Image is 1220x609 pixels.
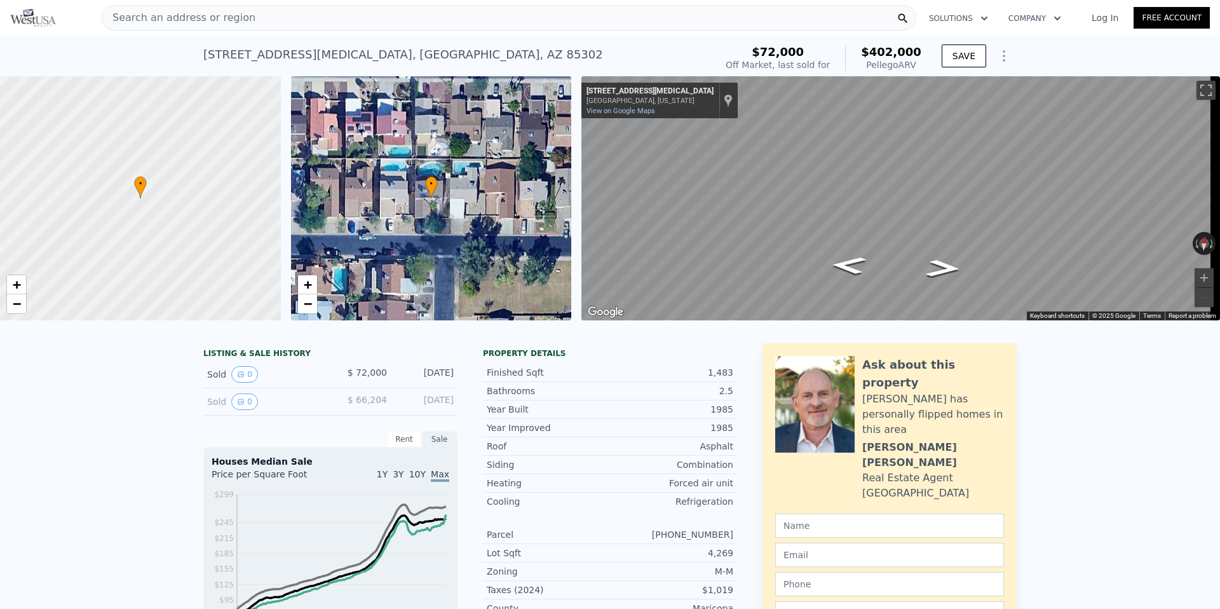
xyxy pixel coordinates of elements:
div: [PERSON_NAME] has personally flipped homes in this area [862,392,1004,437]
div: Property details [483,348,737,359]
img: Pellego [10,9,56,27]
input: Name [775,514,1004,538]
input: Phone [775,572,1004,596]
button: Keyboard shortcuts [1030,311,1085,320]
span: $402,000 [861,45,921,58]
a: Zoom out [7,294,26,313]
div: Lot Sqft [487,547,610,559]
div: [PHONE_NUMBER] [610,528,733,541]
div: Roof [487,440,610,453]
span: © 2025 Google [1092,312,1135,319]
path: Go East, W Cinnabar Ave [911,256,976,282]
path: Go West, W Cinnabar Ave [817,252,881,278]
div: 1985 [610,421,733,434]
a: Terms (opens in new tab) [1143,312,1161,319]
img: Google [585,304,627,320]
button: Reset the view [1198,231,1210,255]
div: [DATE] [397,366,454,383]
div: Parcel [487,528,610,541]
div: Cooling [487,495,610,508]
span: 3Y [393,469,403,479]
span: − [303,296,311,311]
tspan: $155 [214,565,234,573]
tspan: $125 [214,580,234,589]
span: • [134,178,147,189]
span: + [13,277,21,292]
div: Forced air unit [610,477,733,489]
div: Zoning [487,565,610,578]
div: 4,269 [610,547,733,559]
div: Rent [386,431,422,448]
span: + [303,277,311,292]
button: Show Options [991,43,1017,69]
a: Free Account [1134,7,1210,29]
tspan: $185 [214,549,234,558]
div: • [425,176,438,198]
button: View historical data [231,393,258,410]
div: Off Market, last sold for [726,58,830,71]
a: Zoom out [298,294,317,313]
button: Rotate counterclockwise [1193,232,1200,255]
span: $ 66,204 [348,395,387,405]
div: Real Estate Agent [862,470,953,486]
a: View on Google Maps [586,107,655,115]
div: Pellego ARV [861,58,921,71]
span: 10Y [409,469,426,479]
button: SAVE [942,44,986,67]
div: M-M [610,565,733,578]
input: Email [775,543,1004,567]
a: Show location on map [724,93,733,107]
button: Zoom out [1195,288,1214,307]
div: Ask about this property [862,356,1004,392]
div: Combination [610,458,733,471]
div: Price per Square Foot [212,468,330,488]
div: Sold [207,366,320,383]
a: Zoom in [7,275,26,294]
div: 2.5 [610,385,733,397]
div: Bathrooms [487,385,610,397]
div: $1,019 [610,584,733,596]
a: Report a problem [1169,312,1216,319]
div: Refrigeration [610,495,733,508]
div: [PERSON_NAME] [PERSON_NAME] [862,440,1004,470]
a: Open this area in Google Maps (opens a new window) [585,304,627,320]
div: Houses Median Sale [212,455,449,468]
div: LISTING & SALE HISTORY [203,348,457,361]
span: $ 72,000 [348,367,387,378]
span: − [13,296,21,311]
div: Year Improved [487,421,610,434]
div: [GEOGRAPHIC_DATA], [US_STATE] [586,97,714,105]
div: Heating [487,477,610,489]
span: 1Y [377,469,388,479]
span: $72,000 [752,45,804,58]
div: Taxes (2024) [487,584,610,596]
span: Search an address or region [102,10,255,25]
div: 1985 [610,403,733,416]
div: Street View [581,76,1220,320]
button: View historical data [231,366,258,383]
button: Toggle fullscreen view [1196,81,1216,100]
a: Log In [1076,11,1134,24]
div: [GEOGRAPHIC_DATA] [862,486,969,501]
span: Max [431,469,449,482]
div: [DATE] [397,393,454,410]
button: Zoom in [1195,268,1214,287]
tspan: $95 [219,596,234,605]
button: Solutions [919,7,998,30]
div: Sold [207,393,320,410]
div: Map [581,76,1220,320]
div: 1,483 [610,366,733,379]
div: [STREET_ADDRESS][MEDICAL_DATA] , [GEOGRAPHIC_DATA] , AZ 85302 [203,46,603,64]
a: Zoom in [298,275,317,294]
button: Company [998,7,1071,30]
span: • [425,178,438,189]
div: Siding [487,458,610,471]
div: Year Built [487,403,610,416]
div: • [134,176,147,198]
tspan: $245 [214,518,234,527]
div: [STREET_ADDRESS][MEDICAL_DATA] [586,86,714,97]
tspan: $215 [214,534,234,543]
tspan: $299 [214,490,234,499]
button: Rotate clockwise [1209,232,1216,255]
div: Sale [422,431,457,448]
